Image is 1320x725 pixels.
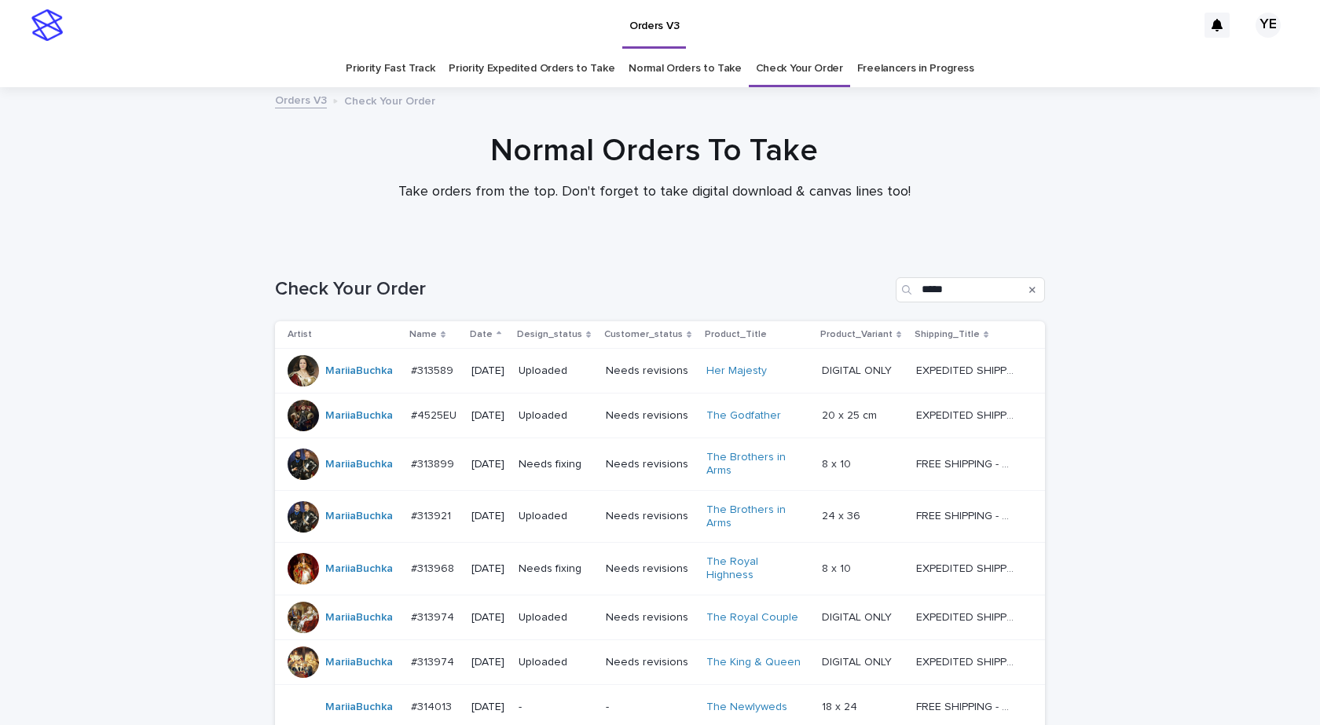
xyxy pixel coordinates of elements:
p: #313899 [411,455,457,471]
tr: MariiaBuchka #313974#313974 [DATE]UploadedNeeds revisionsThe King & Queen DIGITAL ONLYDIGITAL ONL... [275,639,1045,684]
p: EXPEDITED SHIPPING - preview in 1 business day; delivery up to 5 business days after your approval. [916,559,1017,576]
p: Shipping_Title [915,326,980,343]
a: MariiaBuchka [325,611,393,624]
p: [DATE] [471,562,506,576]
p: Customer_status [604,326,683,343]
p: Uploaded [519,364,593,378]
p: Needs revisions [606,611,694,624]
p: Needs revisions [606,656,694,669]
a: MariiaBuchka [325,656,393,669]
p: FREE SHIPPING - preview in 1-2 business days, after your approval delivery will take 5-10 b.d. [916,698,1017,714]
tr: MariiaBuchka #313968#313968 [DATE]Needs fixingNeeds revisionsThe Royal Highness 8 x 108 x 10 EXPE... [275,543,1045,595]
h1: Check Your Order [275,278,889,301]
tr: MariiaBuchka #313974#313974 [DATE]UploadedNeeds revisionsThe Royal Couple DIGITAL ONLYDIGITAL ONL... [275,595,1045,639]
p: Take orders from the top. Don't forget to take digital download & canvas lines too! [340,184,969,201]
p: [DATE] [471,611,506,624]
a: MariiaBuchka [325,364,393,378]
p: [DATE] [471,701,506,714]
p: #313589 [411,361,456,378]
a: Her Majesty [706,364,767,378]
p: Design_status [517,326,582,343]
p: [DATE] [471,364,506,378]
p: Check Your Order [344,91,435,108]
p: Uploaded [519,510,593,523]
p: Date [470,326,493,343]
a: The King & Queen [706,656,801,669]
p: EXPEDITED SHIPPING - preview in 1 business day; delivery up to 5 business days after your approval. [916,361,1017,378]
p: DIGITAL ONLY [822,653,895,669]
p: Needs revisions [606,458,694,471]
a: Freelancers in Progress [857,50,974,87]
a: The Brothers in Arms [706,451,805,478]
p: EXPEDITED SHIPPING - preview in 1-2 business day; delivery up to 5 days after your approval [916,406,1017,423]
p: FREE SHIPPING - preview in 1-2 business days, after your approval delivery will take 5-10 b.d. [916,455,1017,471]
p: Name [409,326,437,343]
p: #313968 [411,559,457,576]
a: MariiaBuchka [325,458,393,471]
tr: MariiaBuchka #313899#313899 [DATE]Needs fixingNeeds revisionsThe Brothers in Arms 8 x 108 x 10 FR... [275,438,1045,491]
p: Artist [288,326,312,343]
p: Needs revisions [606,364,694,378]
p: Product_Title [705,326,767,343]
p: Needs revisions [606,409,694,423]
p: [DATE] [471,458,506,471]
p: EXPEDITED SHIPPING - preview in 1 business day; delivery up to 5 business days after your approval. [916,653,1017,669]
a: MariiaBuchka [325,409,393,423]
a: Orders V3 [275,90,327,108]
a: MariiaBuchka [325,562,393,576]
a: MariiaBuchka [325,701,393,714]
p: 20 x 25 cm [822,406,880,423]
p: - [519,701,593,714]
p: Uploaded [519,611,593,624]
a: Check Your Order [756,50,843,87]
p: Needs revisions [606,562,694,576]
a: MariiaBuchka [325,510,393,523]
h1: Normal Orders To Take [269,132,1039,170]
p: 8 x 10 [822,455,854,471]
a: The Royal Couple [706,611,798,624]
p: Product_Variant [820,326,893,343]
a: The Brothers in Arms [706,503,805,530]
p: Uploaded [519,409,593,423]
a: The Godfather [706,409,781,423]
p: [DATE] [471,656,506,669]
tr: MariiaBuchka #4525EU#4525EU [DATE]UploadedNeeds revisionsThe Godfather 20 x 25 cm20 x 25 cm EXPED... [275,394,1045,438]
p: Needs revisions [606,510,694,523]
a: Priority Expedited Orders to Take [449,50,614,87]
tr: MariiaBuchka #313921#313921 [DATE]UploadedNeeds revisionsThe Brothers in Arms 24 x 3624 x 36 FREE... [275,490,1045,543]
p: #313921 [411,507,454,523]
p: EXPEDITED SHIPPING - preview in 1 business day; delivery up to 5 business days after your approval. [916,608,1017,624]
p: 8 x 10 [822,559,854,576]
tr: MariiaBuchka #313589#313589 [DATE]UploadedNeeds revisionsHer Majesty DIGITAL ONLYDIGITAL ONLY EXP... [275,349,1045,394]
img: stacker-logo-s-only.png [31,9,63,41]
p: Uploaded [519,656,593,669]
p: 18 x 24 [822,698,860,714]
p: #313974 [411,653,457,669]
div: YE [1256,13,1281,38]
p: [DATE] [471,409,506,423]
a: The Newlyweds [706,701,787,714]
a: Priority Fast Track [346,50,434,87]
p: - [606,701,694,714]
p: #314013 [411,698,455,714]
p: #4525EU [411,406,460,423]
p: DIGITAL ONLY [822,608,895,624]
p: Needs fixing [519,458,593,471]
p: #313974 [411,608,457,624]
a: The Royal Highness [706,555,805,582]
p: [DATE] [471,510,506,523]
a: Normal Orders to Take [629,50,742,87]
p: 24 x 36 [822,507,863,523]
p: DIGITAL ONLY [822,361,895,378]
p: FREE SHIPPING - preview in 1-2 business days, after your approval delivery will take 5-10 b.d. [916,507,1017,523]
p: Needs fixing [519,562,593,576]
input: Search [896,277,1045,302]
